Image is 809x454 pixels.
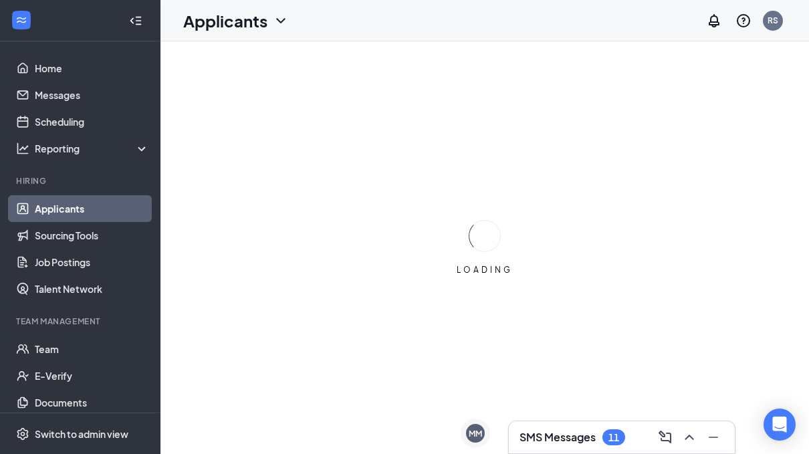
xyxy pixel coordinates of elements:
svg: Minimize [705,429,721,445]
a: Team [35,336,149,362]
a: Home [35,55,149,82]
svg: Collapse [129,14,142,27]
svg: WorkstreamLogo [15,13,28,27]
button: ComposeMessage [655,427,676,448]
svg: Settings [16,427,29,441]
svg: Notifications [706,13,722,29]
a: Applicants [35,195,149,222]
div: MM [469,428,482,439]
svg: Analysis [16,142,29,155]
svg: ChevronDown [273,13,289,29]
div: LOADING [451,264,518,275]
a: E-Verify [35,362,149,389]
button: ChevronUp [679,427,700,448]
div: Reporting [35,142,150,155]
div: Switch to admin view [35,427,128,441]
a: Messages [35,82,149,108]
a: Sourcing Tools [35,222,149,249]
div: Hiring [16,175,146,187]
button: Minimize [703,427,724,448]
div: 11 [608,432,619,443]
a: Scheduling [35,108,149,135]
div: Team Management [16,316,146,327]
a: Talent Network [35,275,149,302]
h1: Applicants [183,9,267,32]
h3: SMS Messages [519,430,596,445]
svg: ChevronUp [681,429,697,445]
div: Open Intercom Messenger [764,409,796,441]
a: Job Postings [35,249,149,275]
svg: ComposeMessage [657,429,673,445]
a: Documents [35,389,149,416]
svg: QuestionInfo [735,13,752,29]
div: RS [768,15,778,26]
